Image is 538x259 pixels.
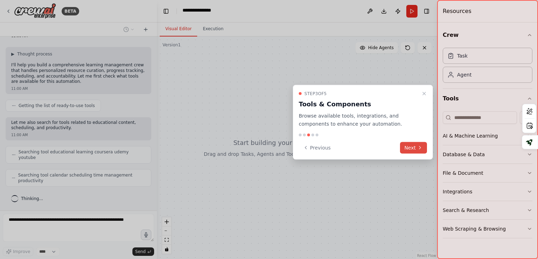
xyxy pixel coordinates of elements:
[420,89,428,98] button: Close walkthrough
[299,112,419,128] p: Browse available tools, integrations, and components to enhance your automation.
[400,142,427,153] button: Next
[299,99,419,109] h3: Tools & Components
[304,91,327,97] span: Step 3 of 5
[299,142,335,153] button: Previous
[161,6,171,16] button: Hide left sidebar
